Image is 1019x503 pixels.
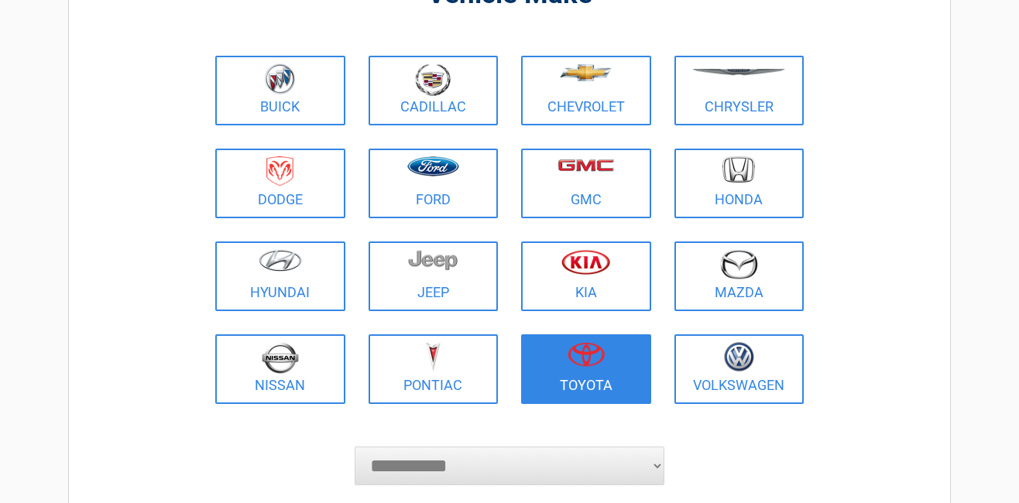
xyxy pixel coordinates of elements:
[724,342,754,372] img: volkswagen
[415,63,451,96] img: cadillac
[674,149,805,218] a: Honda
[521,334,651,404] a: Toyota
[266,156,293,186] img: dodge
[215,241,345,311] a: Hyundai
[561,249,610,275] img: kia
[674,334,805,404] a: Volkswagen
[369,149,499,218] a: Ford
[674,241,805,311] a: Mazda
[521,56,651,125] a: Chevrolet
[691,69,786,76] img: chrysler
[408,249,458,271] img: jeep
[568,342,605,367] img: toyota
[521,149,651,218] a: GMC
[560,64,612,81] img: chevrolet
[722,156,755,183] img: honda
[265,63,295,94] img: buick
[215,334,345,404] a: Nissan
[558,159,614,172] img: gmc
[425,342,441,371] img: pontiac
[215,149,345,218] a: Dodge
[369,334,499,404] a: Pontiac
[369,241,499,311] a: Jeep
[259,249,302,272] img: hyundai
[521,241,651,311] a: Kia
[719,249,758,279] img: mazda
[674,56,805,125] a: Chrysler
[369,56,499,125] a: Cadillac
[215,56,345,125] a: Buick
[262,342,299,374] img: nissan
[407,156,459,176] img: ford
